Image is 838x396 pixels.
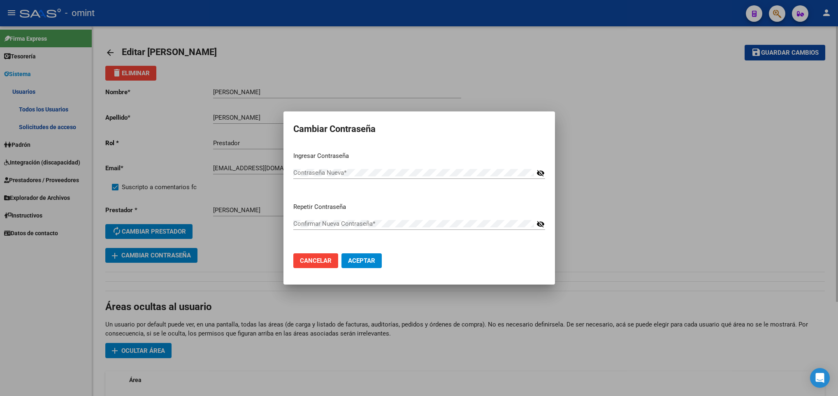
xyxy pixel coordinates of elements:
[293,202,545,212] p: Repetir Contraseña
[536,168,545,178] mat-icon: visibility_off
[341,253,382,268] button: Aceptar
[810,368,830,388] div: Open Intercom Messenger
[293,121,545,137] h2: Cambiar Contraseña
[536,219,545,229] mat-icon: visibility_off
[293,151,545,161] p: Ingresar Contraseña
[293,253,338,268] button: Cancelar
[348,257,375,264] span: Aceptar
[300,257,332,264] span: Cancelar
